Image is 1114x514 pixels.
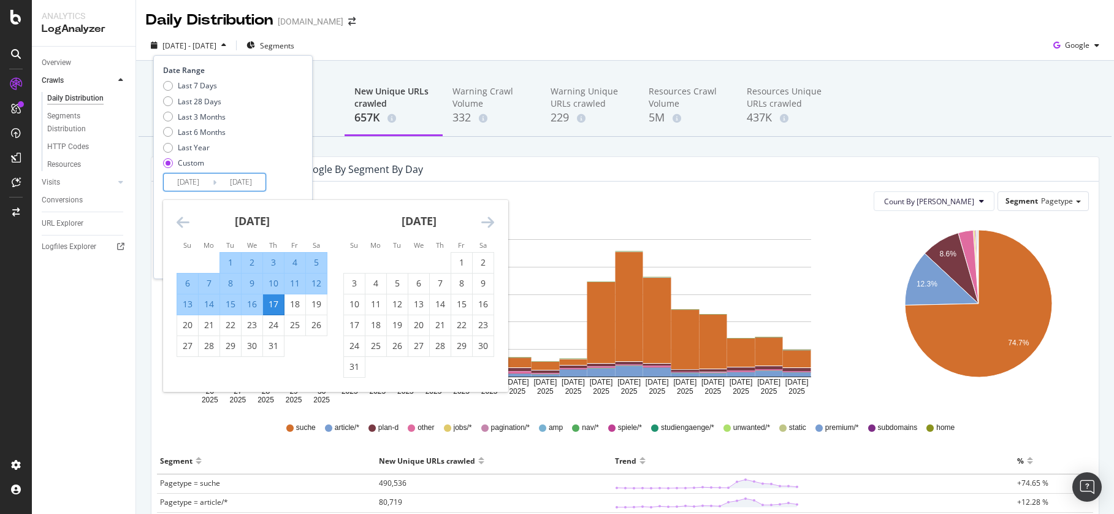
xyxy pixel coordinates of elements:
td: Selected. Sunday, July 6, 2025 [177,273,199,294]
text: 2025 [313,396,330,404]
div: LogAnalyzer [42,22,126,36]
div: New Unique URLs crawled [379,451,475,470]
text: [DATE] [506,378,529,387]
small: Fr [291,240,298,250]
span: suche [296,423,316,433]
input: End Date [216,174,265,191]
td: Selected. Tuesday, July 8, 2025 [220,273,242,294]
td: Choose Sunday, July 27, 2025 as your check-out date. It’s available. [177,336,199,356]
small: Fr [458,240,465,250]
text: 74.7% [1009,339,1029,347]
div: 14 [430,298,451,310]
td: Choose Saturday, August 23, 2025 as your check-out date. It’s available. [473,315,494,336]
td: Choose Friday, August 8, 2025 as your check-out date. It’s available. [451,273,473,294]
td: Choose Sunday, July 20, 2025 as your check-out date. It’s available. [177,315,199,336]
a: Daily Distribution [47,92,127,105]
text: [DATE] [617,378,641,387]
span: amp [549,423,563,433]
div: 5 [387,277,408,290]
div: Open Intercom Messenger [1072,472,1102,502]
span: unwanted/* [733,423,770,433]
button: [DATE] - [DATE] [146,36,231,55]
strong: [DATE] [235,213,270,228]
span: plan-d [378,423,399,433]
text: 12.3% [917,280,937,288]
td: Choose Monday, August 11, 2025 as your check-out date. It’s available. [365,294,387,315]
td: Choose Thursday, July 24, 2025 as your check-out date. It’s available. [263,315,284,336]
td: Choose Sunday, August 3, 2025 as your check-out date. It’s available. [344,273,365,294]
div: 437K [747,110,825,126]
td: Choose Wednesday, August 13, 2025 as your check-out date. It’s available. [408,294,430,315]
div: Resources Unique URLs crawled [747,85,825,110]
td: Selected. Friday, July 11, 2025 [284,273,306,294]
text: 2025 [369,387,386,396]
text: 2025 [425,387,442,396]
span: 490,536 [379,478,406,488]
div: 2 [473,256,494,269]
td: Choose Wednesday, July 23, 2025 as your check-out date. It’s available. [242,315,263,336]
td: Choose Wednesday, August 20, 2025 as your check-out date. It’s available. [408,315,430,336]
div: 13 [177,298,198,310]
span: premium/* [825,423,859,433]
div: Last 3 Months [178,112,226,122]
div: 29 [451,340,472,352]
div: Move backward to switch to the previous month. [177,215,189,230]
a: Overview [42,56,127,69]
div: 17 [344,319,365,331]
td: Choose Friday, August 15, 2025 as your check-out date. It’s available. [451,294,473,315]
div: Last Year [178,142,210,153]
div: 8 [451,277,472,290]
small: Su [183,240,191,250]
div: 15 [220,298,241,310]
text: [DATE] [785,378,809,387]
div: 27 [408,340,429,352]
td: Choose Monday, August 25, 2025 as your check-out date. It’s available. [365,336,387,356]
td: Choose Sunday, August 10, 2025 as your check-out date. It’s available. [344,294,365,315]
div: HTTP Codes [47,140,89,153]
span: other [418,423,434,433]
svg: A chart. [161,221,845,405]
a: HTTP Codes [47,140,127,153]
div: 19 [387,319,408,331]
td: Choose Tuesday, July 29, 2025 as your check-out date. It’s available. [220,336,242,356]
a: Logfiles Explorer [42,240,127,253]
text: 2025 [761,387,777,396]
div: arrow-right-arrow-left [348,17,356,26]
div: Custom [163,158,226,168]
div: 4 [365,277,386,290]
div: Calendar [163,200,508,392]
span: +74.65 % [1017,478,1048,488]
div: Daily Distribution [146,10,273,31]
div: 332 [452,110,531,126]
span: Segment [1005,196,1038,206]
div: 30 [242,340,262,352]
div: New Unique URLs crawled [354,85,433,110]
td: Choose Monday, August 4, 2025 as your check-out date. It’s available. [365,273,387,294]
div: A chart. [871,221,1086,405]
text: 2025 [286,396,302,404]
small: We [414,240,424,250]
div: 25 [365,340,386,352]
text: [DATE] [701,378,725,387]
a: Segments Distribution [47,110,127,136]
div: Conversions [42,194,83,207]
div: 9 [242,277,262,290]
small: Tu [226,240,234,250]
div: 17 [263,298,284,310]
td: Selected as end date. Thursday, July 17, 2025 [263,294,284,315]
div: Last 7 Days [163,80,226,91]
small: Sa [313,240,320,250]
div: 28 [430,340,451,352]
div: Analytics [42,10,126,22]
text: 2025 [733,387,749,396]
a: Visits [42,176,115,189]
a: URL Explorer [42,217,127,230]
div: 4 [284,256,305,269]
div: Move forward to switch to the next month. [481,215,494,230]
td: Choose Tuesday, August 26, 2025 as your check-out date. It’s available. [387,336,408,356]
div: 11 [365,298,386,310]
div: Last 6 Months [178,127,226,137]
div: 23 [242,319,262,331]
div: 31 [344,361,365,373]
span: Count By Day [884,196,974,207]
